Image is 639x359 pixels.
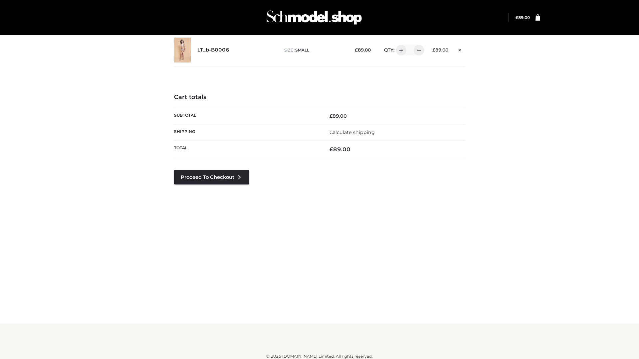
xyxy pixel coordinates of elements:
th: Subtotal [174,108,319,124]
a: Remove this item [455,45,465,54]
a: LT_b-B0006 [197,47,229,53]
a: Proceed to Checkout [174,170,249,184]
a: Calculate shipping [329,129,375,135]
bdi: 89.00 [329,146,350,153]
span: £ [329,146,333,153]
span: £ [329,113,332,119]
bdi: 89.00 [355,47,371,53]
bdi: 89.00 [432,47,448,53]
th: Total [174,141,319,158]
img: Schmodel Admin 964 [264,4,364,31]
p: size : [284,47,344,53]
span: £ [432,47,435,53]
bdi: 89.00 [516,15,530,20]
h4: Cart totals [174,94,465,101]
span: SMALL [295,48,309,53]
bdi: 89.00 [329,113,347,119]
span: £ [355,47,358,53]
th: Shipping [174,124,319,140]
img: LT_b-B0006 - SMALL [174,38,191,62]
a: £89.00 [516,15,530,20]
span: £ [516,15,518,20]
div: QTY: [377,45,422,56]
